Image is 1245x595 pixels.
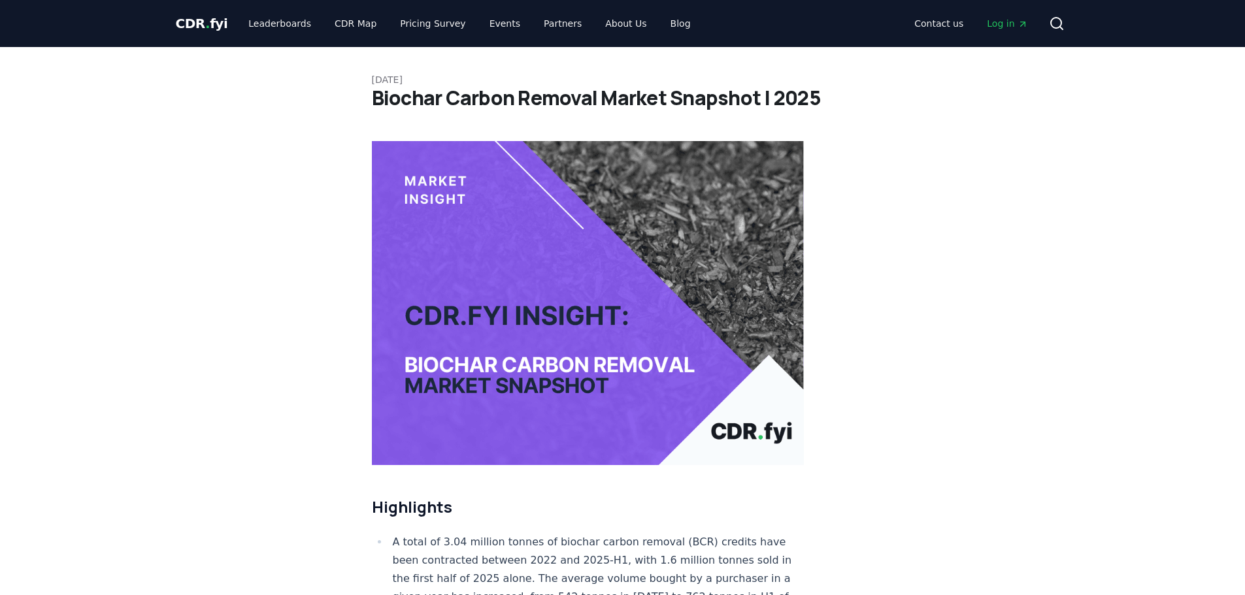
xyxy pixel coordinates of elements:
[533,12,592,35] a: Partners
[238,12,701,35] nav: Main
[176,14,228,33] a: CDR.fyi
[595,12,657,35] a: About Us
[660,12,701,35] a: Blog
[372,86,874,110] h1: Biochar Carbon Removal Market Snapshot | 2025
[372,73,874,86] p: [DATE]
[372,496,805,517] h2: Highlights
[987,17,1027,30] span: Log in
[205,16,210,31] span: .
[479,12,531,35] a: Events
[904,12,974,35] a: Contact us
[976,12,1038,35] a: Log in
[904,12,1038,35] nav: Main
[372,141,805,465] img: blog post image
[238,12,322,35] a: Leaderboards
[390,12,476,35] a: Pricing Survey
[324,12,387,35] a: CDR Map
[176,16,228,31] span: CDR fyi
